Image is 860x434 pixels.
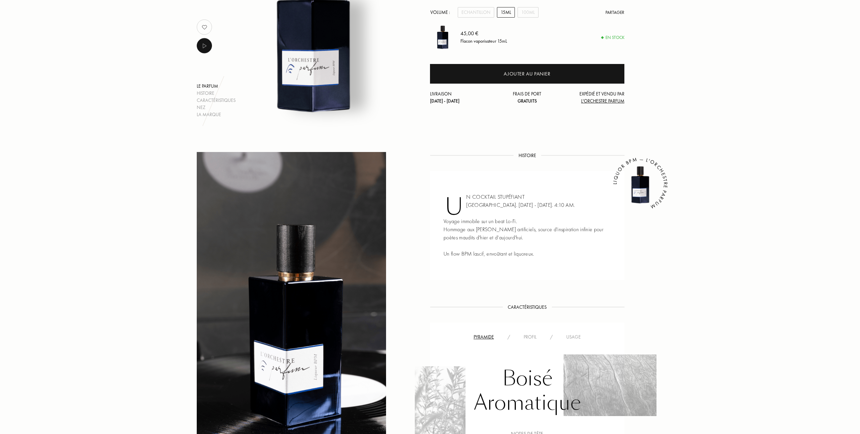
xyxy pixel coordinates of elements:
div: / [543,333,559,341]
div: La marque [197,111,236,118]
div: Pyramide [467,333,501,341]
div: 100mL [518,7,539,18]
span: [DATE] - [DATE] [430,98,459,104]
div: Le parfum [197,83,236,90]
span: L'Orchestre Parfum [581,98,624,104]
div: Ajouter au panier [504,70,550,78]
div: Profil [517,333,543,341]
div: Nez [197,104,236,111]
div: Frais de port [495,90,560,105]
img: Liquor BPM L'Orchestre Parfum [430,24,455,50]
div: Usage [559,333,588,341]
div: En stock [601,34,624,41]
img: Liquor BPM [620,164,661,205]
img: music_play.png [200,42,209,50]
div: Volume : [430,7,454,18]
div: 15mL [497,7,515,18]
img: KUWBKGYKJBHB6_1.png [564,354,656,416]
div: Boisé Aromatique [435,363,619,422]
div: Echantillon [458,7,494,18]
div: Histoire [197,90,236,97]
span: Gratuits [518,98,537,104]
div: Partager [605,9,624,16]
div: Expédié et vendu par [559,90,624,105]
div: Caractéristiques [197,97,236,104]
div: 45,00 € [460,29,507,38]
div: UN COCKTAIL STUPÉFIANT [GEOGRAPHIC_DATA]. [DATE] - [DATE]. 4:10 AM. Voyage immobile sur un beat L... [430,171,624,280]
img: no_like_p.png [198,20,211,34]
div: Flacon vaporisateur 15mL [460,38,507,45]
div: Livraison [430,90,495,105]
div: / [501,333,517,341]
